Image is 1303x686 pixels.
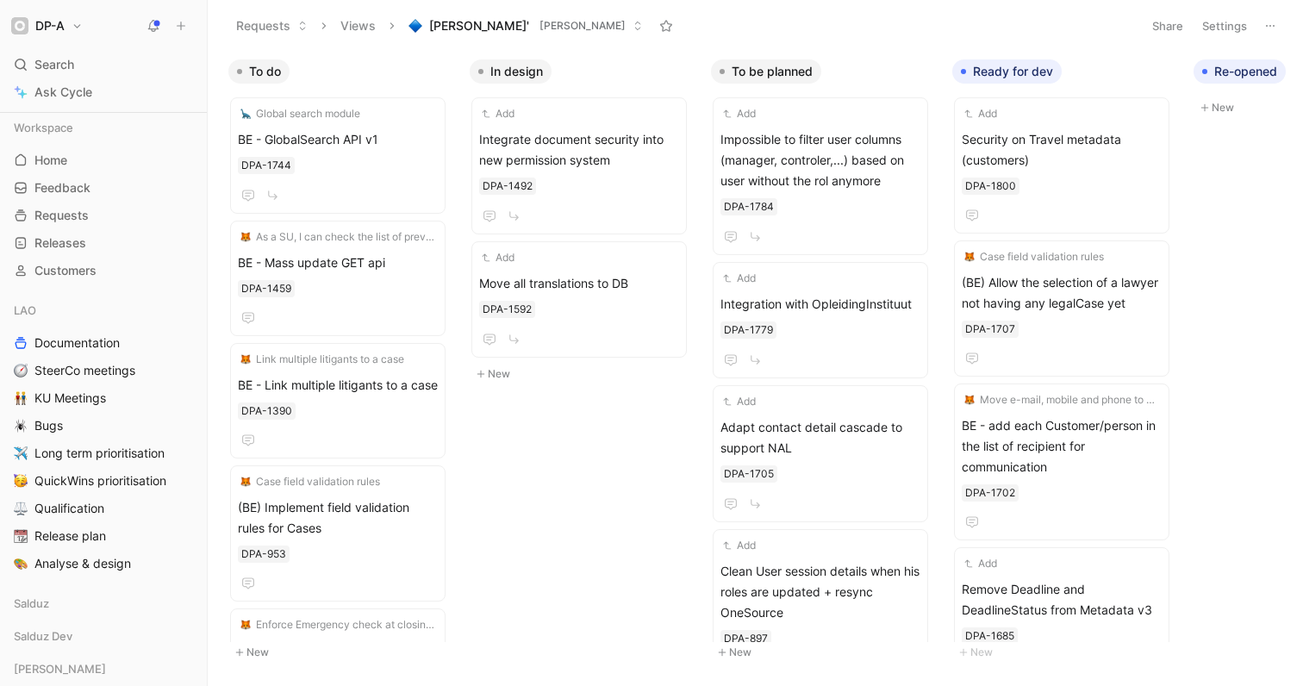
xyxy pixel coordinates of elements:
a: AddSecurity on Travel metadata (customers) [954,97,1169,234]
span: SteerCo meetings [34,362,135,379]
button: DP-ADP-A [7,14,87,38]
div: Salduz Dev [7,623,200,649]
span: Customers [34,262,97,279]
span: BE - add each Customer/person in the list of recipient for communication [962,415,1162,477]
button: ⚖️ [10,498,31,519]
span: Remove Deadline and DeadlineStatus from Metadata v3 [962,579,1162,621]
span: Ask Cycle [34,82,92,103]
button: New [711,642,938,663]
span: Analyse & design [34,555,131,572]
button: ✈️ [10,443,31,464]
span: Link multiple litigants to a case [256,351,404,368]
div: To doNew [221,52,463,671]
span: To be planned [732,63,813,80]
div: DPA-1784 [724,198,774,215]
a: ✈️Long term prioritisation [7,440,200,466]
img: 👬 [14,391,28,405]
div: DPA-1459 [241,280,291,297]
span: As a SU, I can check the list of previous mass update request and their status [256,228,435,246]
div: DPA-1779 [724,321,773,339]
img: ⚖️ [14,502,28,515]
button: 🦊Case field validation rules [962,248,1107,265]
button: New [228,642,456,663]
button: In design [470,59,552,84]
button: Add [962,555,1000,572]
span: Search [34,54,74,75]
a: 📆Release plan [7,523,200,549]
a: 🕷️Bugs [7,413,200,439]
div: Salduz [7,590,200,616]
button: Add [720,270,758,287]
button: Add [720,537,758,554]
a: ⚖️Qualification [7,496,200,521]
div: DPA-1390 [241,402,292,420]
span: Requests [34,207,89,224]
button: Settings [1194,14,1255,38]
button: Re-opened [1194,59,1286,84]
span: Integrate document security into new permission system [479,129,679,171]
a: 👬KU Meetings [7,385,200,411]
button: 🔷[PERSON_NAME]'[PERSON_NAME] [401,13,651,39]
button: 🦊Enforce Emergency check at closing (posteriority) [238,616,438,633]
div: DPA-1705 [724,465,774,483]
span: LAO [14,302,36,319]
img: 🔷 [408,19,422,33]
div: Salduz [7,590,200,621]
a: 🧭SteerCo meetings [7,358,200,384]
div: DPA-1744 [241,157,291,174]
button: 👬 [10,388,31,408]
span: Ready for dev [973,63,1053,80]
button: 🕷️ [10,415,31,436]
a: Ask Cycle [7,79,200,105]
a: 🦊Case field validation rules(BE) Implement field validation rules for Cases [230,465,446,602]
div: Search [7,52,200,78]
button: 🎨 [10,553,31,574]
img: 🦊 [240,232,251,242]
span: Workspace [14,119,73,136]
div: LAO [7,297,200,323]
span: Integration with OpleidingInstituut [720,294,920,315]
span: (BE) Implement field validation rules for Cases [238,497,438,539]
div: DPA-1685 [965,627,1014,645]
span: (BE) Allow the selection of a lawyer not having any legalCase yet [962,272,1162,314]
button: New [470,364,697,384]
span: Case field validation rules [256,473,380,490]
div: LAODocumentation🧭SteerCo meetings👬KU Meetings🕷️Bugs✈️Long term prioritisation🥳QuickWins prioritis... [7,297,200,577]
button: 🥳 [10,471,31,491]
span: Long term prioritisation [34,445,165,462]
button: Requests [228,13,315,39]
div: DPA-1800 [965,178,1016,195]
span: Feedback [34,179,90,196]
img: 🕷️ [14,419,28,433]
span: Re-opened [1214,63,1277,80]
span: To do [249,63,281,80]
span: (BE v3) Lawyers get error on uncommented Posteriority [238,640,438,682]
span: Qualification [34,500,104,517]
img: DP-A [11,17,28,34]
div: Salduz Dev [7,623,200,654]
img: 🦕 [240,109,251,119]
div: DPA-953 [241,546,286,563]
img: 🎨 [14,557,28,571]
button: 🦊Case field validation rules [238,473,383,490]
button: Add [962,105,1000,122]
div: [PERSON_NAME] [7,656,200,682]
a: Releases [7,230,200,256]
div: DPA-1702 [965,484,1015,502]
span: Documentation [34,334,120,352]
span: In design [490,63,543,80]
button: New [952,642,1180,663]
span: [PERSON_NAME] [14,660,106,677]
a: 🦊As a SU, I can check the list of previous mass update request and their statusBE - Mass update G... [230,221,446,336]
span: [PERSON_NAME]' [429,17,529,34]
a: 🦊Link multiple litigants to a caseBE - Link multiple litigants to a case [230,343,446,458]
span: Global search module [256,105,360,122]
span: Impossible to filter user columns (manager, controler,...) based on user without the rol anymore [720,129,920,191]
a: AddAdapt contact detail cascade to support NAL [713,385,928,522]
button: 🦊Link multiple litigants to a case [238,351,407,368]
img: 📆 [14,529,28,543]
span: BE - GlobalSearch API v1 [238,129,438,150]
a: AddMove all translations to DB [471,241,687,358]
button: 🧭 [10,360,31,381]
div: DPA-1592 [483,301,532,318]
